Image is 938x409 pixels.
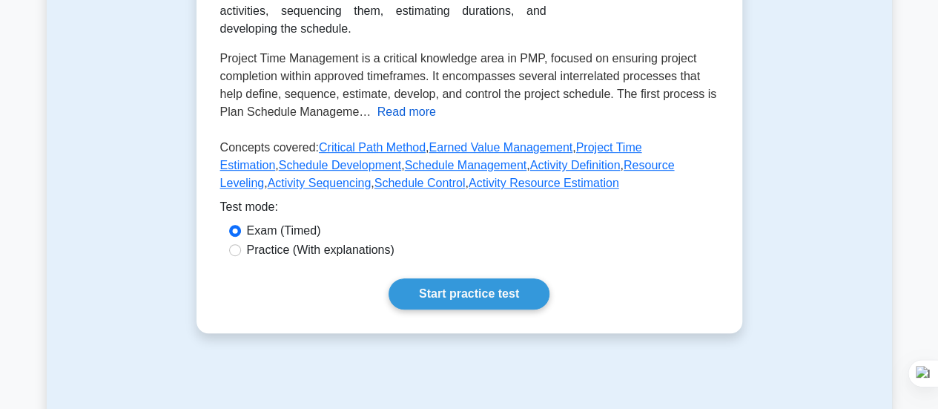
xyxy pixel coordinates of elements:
a: Critical Path Method [319,141,426,154]
a: Schedule Control [374,177,466,189]
a: Activity Definition [530,159,621,171]
a: Resource Leveling [220,159,675,189]
a: Activity Resource Estimation [469,177,619,189]
a: Schedule Development [279,159,401,171]
label: Practice (With explanations) [247,241,394,259]
span: Project Time Management is a critical knowledge area in PMP, focused on ensuring project completi... [220,52,716,118]
a: Project Time Estimation [220,141,642,171]
label: Exam (Timed) [247,222,321,240]
button: Read more [377,103,436,121]
a: Schedule Management [405,159,527,171]
div: Test mode: [220,198,719,222]
a: Activity Sequencing [268,177,371,189]
p: Concepts covered: , , , , , , , , , [220,139,719,198]
a: Earned Value Management [429,141,572,154]
a: Start practice test [389,278,549,310]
